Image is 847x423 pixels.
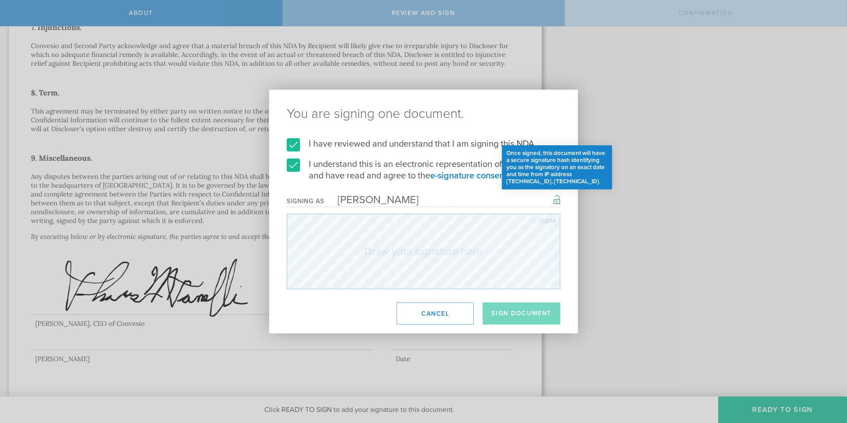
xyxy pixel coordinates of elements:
[287,159,560,181] label: I understand this is an electronic representation of my signature, and have read and agree to the .
[287,138,560,150] label: I have reviewed and understand that I am signing this NDA.
[287,107,560,121] ng-pluralize: You are signing one document.
[324,193,419,206] div: [PERSON_NAME]
[483,302,560,325] button: Sign Document
[287,197,324,205] div: Signing as
[430,170,552,181] a: e-signature consent agreement
[506,150,608,185] div: Once signed, this document will have a secure signature hash identifying you as the signatory on ...
[397,302,474,325] button: Cancel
